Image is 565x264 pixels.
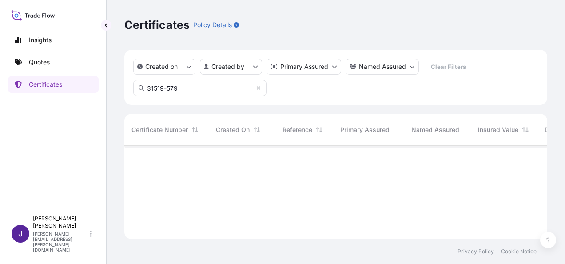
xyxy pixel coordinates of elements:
[216,125,250,134] span: Created On
[145,62,178,71] p: Created on
[33,215,88,229] p: [PERSON_NAME] [PERSON_NAME]
[431,62,466,71] p: Clear Filters
[282,125,312,134] span: Reference
[193,20,232,29] p: Policy Details
[200,59,262,75] button: createdBy Filter options
[359,62,406,71] p: Named Assured
[8,76,99,93] a: Certificates
[458,248,494,255] a: Privacy Policy
[8,53,99,71] a: Quotes
[124,18,190,32] p: Certificates
[211,62,244,71] p: Created by
[251,124,262,135] button: Sort
[314,124,325,135] button: Sort
[267,59,341,75] button: distributor Filter options
[346,59,419,75] button: cargoOwner Filter options
[411,125,459,134] span: Named Assured
[8,31,99,49] a: Insights
[478,125,518,134] span: Insured Value
[18,229,23,238] span: J
[280,62,328,71] p: Primary Assured
[33,231,88,252] p: [PERSON_NAME][EMAIL_ADDRESS][PERSON_NAME][DOMAIN_NAME]
[190,124,200,135] button: Sort
[501,248,537,255] a: Cookie Notice
[133,80,267,96] input: Search Certificate or Reference...
[423,60,473,74] button: Clear Filters
[340,125,390,134] span: Primary Assured
[29,58,50,67] p: Quotes
[131,125,188,134] span: Certificate Number
[133,59,195,75] button: createdOn Filter options
[29,36,52,44] p: Insights
[520,124,531,135] button: Sort
[29,80,62,89] p: Certificates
